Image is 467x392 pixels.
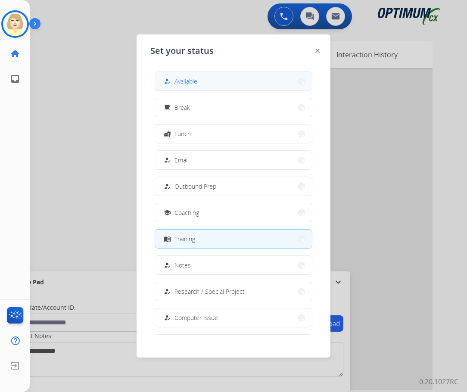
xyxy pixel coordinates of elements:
[3,12,27,36] img: avatar
[155,335,312,353] button: Internet Issue
[155,72,312,90] button: Available
[164,261,171,269] mat-icon: how_to_reg
[164,78,171,85] mat-icon: how_to_reg
[164,209,171,216] mat-icon: school
[174,156,189,165] span: Email
[164,314,171,321] mat-icon: how_to_reg
[164,288,171,295] mat-icon: how_to_reg
[155,203,312,222] button: Coaching
[150,45,214,57] span: Set your status
[174,129,191,138] span: Lunch
[419,376,458,387] p: 0.20.1027RC
[174,261,191,270] span: Notes
[164,104,171,111] mat-icon: free_breakfast
[315,49,320,53] img: close-button
[164,183,171,190] mat-icon: how_to_reg
[174,77,197,86] span: Available
[174,287,245,296] span: Research / Special Project
[174,208,199,217] span: Coaching
[155,151,312,169] button: Email
[155,256,312,274] button: Notes
[155,308,312,327] button: Computer Issue
[155,98,312,117] button: Break
[155,230,312,248] button: Training
[10,74,20,84] mat-icon: inbox
[174,103,190,112] span: Break
[174,234,195,243] span: Training
[174,182,216,191] span: Outbound Prep
[155,282,312,301] button: Research / Special Project
[155,124,312,143] button: Lunch
[174,313,218,322] span: Computer Issue
[164,156,171,164] mat-icon: how_to_reg
[155,177,312,196] button: Outbound Prep
[164,235,171,243] mat-icon: menu_book
[164,130,171,137] mat-icon: fastfood
[10,49,20,59] mat-icon: home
